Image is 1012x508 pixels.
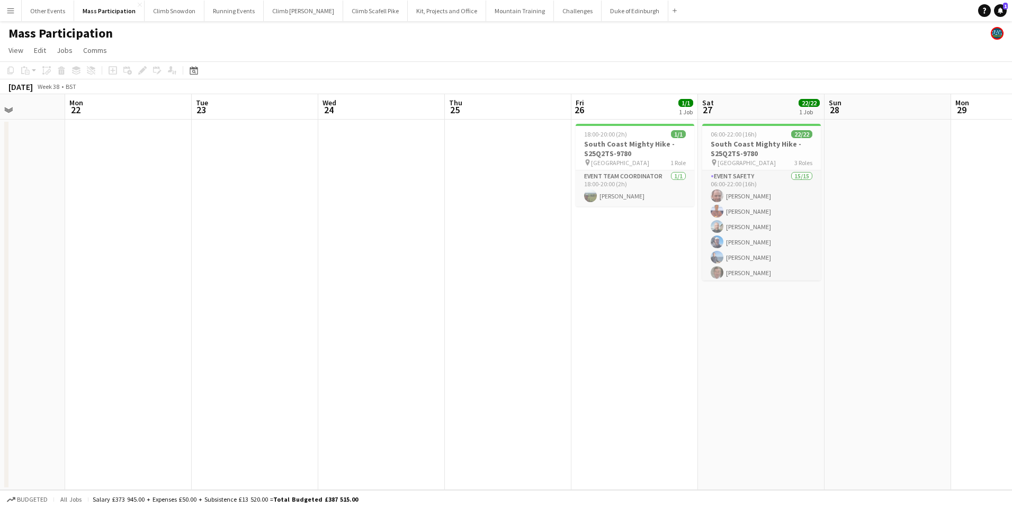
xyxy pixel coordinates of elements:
span: 1/1 [671,130,686,138]
button: Budgeted [5,494,49,505]
a: View [4,43,28,57]
app-card-role: Event Safety15/1506:00-22:00 (16h)[PERSON_NAME][PERSON_NAME][PERSON_NAME][PERSON_NAME][PERSON_NAM... [702,170,821,424]
span: Thu [449,98,462,107]
button: Kit, Projects and Office [408,1,486,21]
span: View [8,46,23,55]
h1: Mass Participation [8,25,113,41]
span: 22 [68,104,83,116]
span: 25 [447,104,462,116]
span: 3 Roles [794,159,812,167]
app-user-avatar: Staff RAW Adventures [991,27,1004,40]
h3: South Coast Mighty Hike - S25Q2TS-9780 [576,139,694,158]
span: 24 [321,104,336,116]
span: 18:00-20:00 (2h) [584,130,627,138]
app-job-card: 06:00-22:00 (16h)22/22South Coast Mighty Hike - S25Q2TS-9780 [GEOGRAPHIC_DATA]3 RolesEvent Safety... [702,124,821,280]
button: Climb Scafell Pike [343,1,408,21]
a: 1 [994,4,1007,17]
span: Sat [702,98,714,107]
span: 28 [827,104,841,116]
span: Jobs [57,46,73,55]
span: Edit [34,46,46,55]
span: Mon [69,98,83,107]
span: 06:00-22:00 (16h) [711,130,757,138]
span: 1 [1003,3,1008,10]
span: Budgeted [17,496,48,503]
span: Fri [576,98,584,107]
button: Mass Participation [74,1,145,21]
button: Climb Snowdon [145,1,204,21]
button: Challenges [554,1,602,21]
span: 29 [954,104,969,116]
button: Duke of Edinburgh [602,1,668,21]
span: 1/1 [678,99,693,107]
app-job-card: 18:00-20:00 (2h)1/1South Coast Mighty Hike - S25Q2TS-9780 [GEOGRAPHIC_DATA]1 RoleEvent Team Coord... [576,124,694,206]
span: Total Budgeted £387 515.00 [273,495,358,503]
button: Other Events [22,1,74,21]
div: 1 Job [799,108,819,116]
a: Comms [79,43,111,57]
div: [DATE] [8,81,33,92]
button: Running Events [204,1,264,21]
span: All jobs [58,495,84,503]
span: Tue [196,98,208,107]
h3: South Coast Mighty Hike - S25Q2TS-9780 [702,139,821,158]
span: Sun [829,98,841,107]
button: Mountain Training [486,1,554,21]
button: Climb [PERSON_NAME] [264,1,343,21]
span: Week 38 [35,83,61,90]
span: Wed [323,98,336,107]
a: Jobs [52,43,77,57]
div: BST [66,83,76,90]
span: 23 [194,104,208,116]
span: 22/22 [799,99,820,107]
a: Edit [30,43,50,57]
span: Comms [83,46,107,55]
span: 27 [701,104,714,116]
div: 1 Job [679,108,693,116]
span: [GEOGRAPHIC_DATA] [591,159,649,167]
app-card-role: Event Team Coordinator1/118:00-20:00 (2h)[PERSON_NAME] [576,170,694,206]
span: 26 [574,104,584,116]
span: [GEOGRAPHIC_DATA] [718,159,776,167]
span: Mon [955,98,969,107]
div: Salary £373 945.00 + Expenses £50.00 + Subsistence £13 520.00 = [93,495,358,503]
span: 1 Role [670,159,686,167]
span: 22/22 [791,130,812,138]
